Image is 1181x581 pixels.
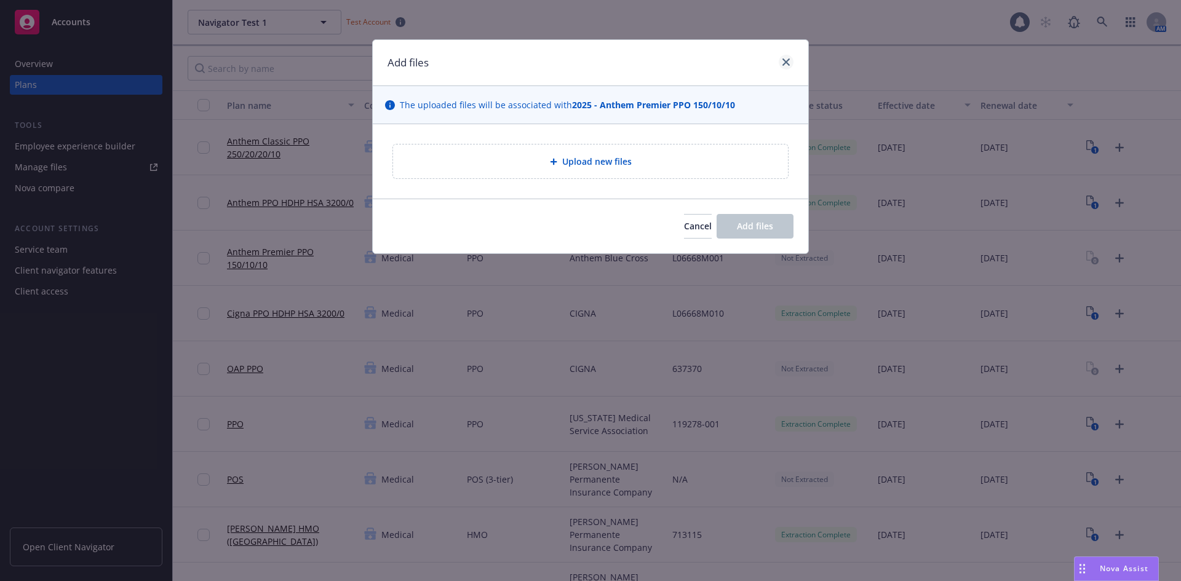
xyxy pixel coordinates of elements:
span: Upload new files [562,155,632,168]
h1: Add files [388,55,429,71]
span: The uploaded files will be associated with [400,98,735,111]
a: close [779,55,793,69]
div: Upload new files [392,144,789,179]
span: Add files [737,220,773,232]
span: Cancel [684,220,712,232]
div: Drag to move [1075,557,1090,580]
button: Nova Assist [1074,556,1159,581]
button: Add files [717,214,793,239]
strong: 2025 - Anthem Premier PPO 150/10/10 [572,99,735,111]
span: Nova Assist [1100,563,1148,574]
button: Cancel [684,214,712,239]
